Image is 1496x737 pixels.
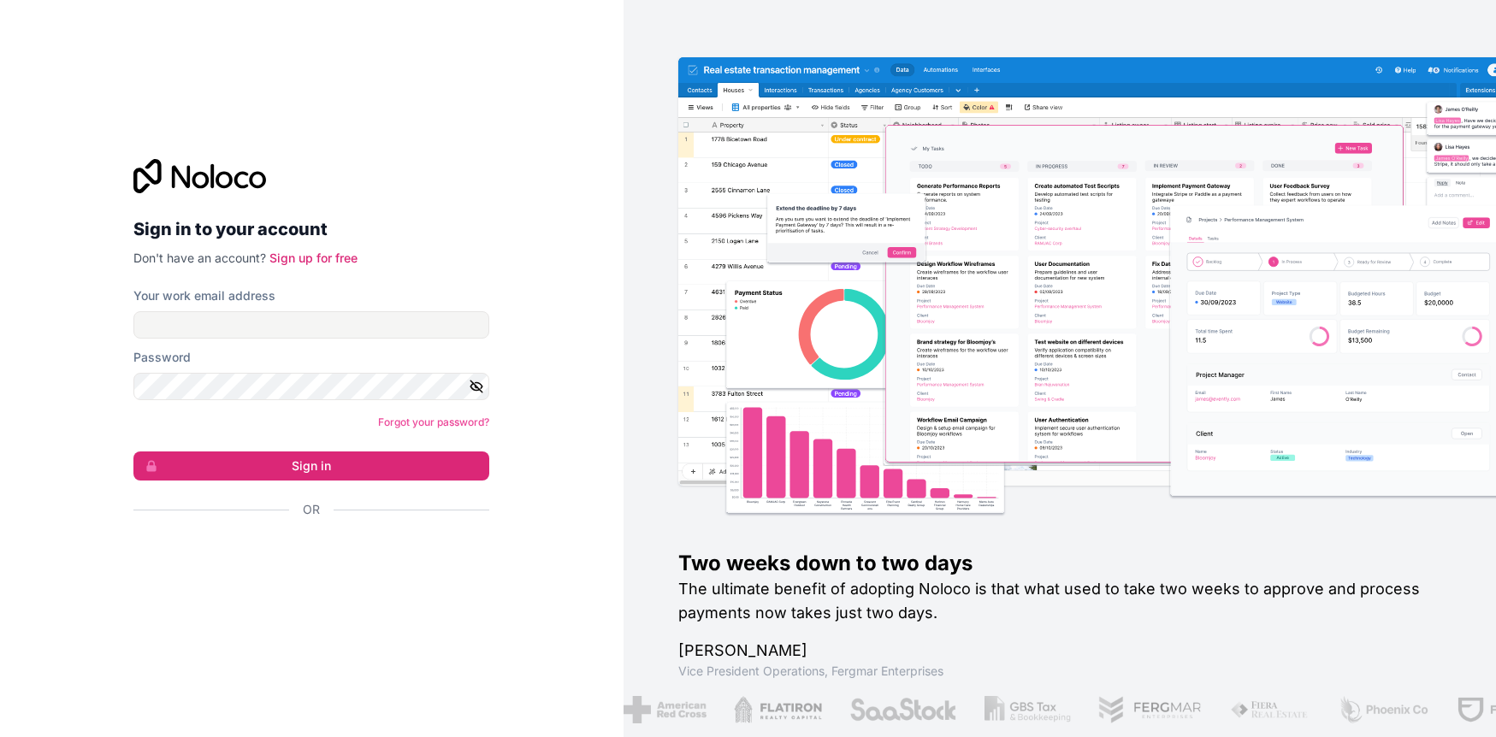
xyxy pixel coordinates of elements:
button: Sign in [133,451,489,481]
h2: Sign in to your account [133,214,489,245]
h2: The ultimate benefit of adopting Noloco is that what used to take two weeks to approve and proces... [678,577,1441,625]
label: Your work email address [133,287,275,304]
img: /assets/fiera-fwj2N5v4.png [1229,696,1310,723]
a: Sign up for free [269,251,358,265]
input: Password [133,373,489,400]
h1: [PERSON_NAME] [678,639,1441,663]
img: /assets/saastock-C6Zbiodz.png [849,696,956,723]
img: /assets/flatiron-C8eUkumj.png [733,696,822,723]
img: /assets/fergmar-CudnrXN5.png [1097,696,1202,723]
img: /assets/phoenix-BREaitsQ.png [1337,696,1429,723]
span: Or [303,501,320,518]
h1: Vice President Operations , Fergmar Enterprises [678,663,1441,680]
input: Email address [133,311,489,339]
img: /assets/american-red-cross-BAupjrZR.png [623,696,706,723]
a: Forgot your password? [378,416,489,428]
iframe: Sign in with Google Button [125,537,484,575]
img: /assets/gbstax-C-GtDUiK.png [984,696,1071,723]
span: Don't have an account? [133,251,266,265]
h1: Two weeks down to two days [678,550,1441,577]
label: Password [133,349,191,366]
